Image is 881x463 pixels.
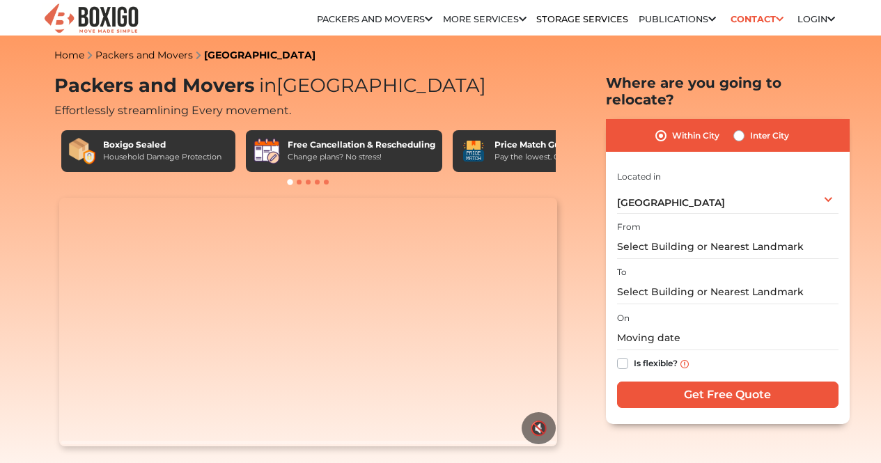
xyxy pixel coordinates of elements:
[617,382,839,408] input: Get Free Quote
[288,151,435,163] div: Change plans? No stress!
[317,14,432,24] a: Packers and Movers
[617,312,630,324] label: On
[460,137,488,165] img: Price Match Guarantee
[680,360,689,368] img: info
[617,171,661,183] label: Located in
[606,74,850,108] h2: Where are you going to relocate?
[103,151,221,163] div: Household Damage Protection
[634,355,678,370] label: Is flexible?
[443,14,527,24] a: More services
[54,104,291,117] span: Effortlessly streamlining Every movement.
[639,14,716,24] a: Publications
[103,139,221,151] div: Boxigo Sealed
[522,412,556,444] button: 🔇
[617,280,839,304] input: Select Building or Nearest Landmark
[95,49,193,61] a: Packers and Movers
[54,74,563,97] h1: Packers and Movers
[617,266,627,278] label: To
[750,127,789,144] label: Inter City
[617,235,839,259] input: Select Building or Nearest Landmark
[42,2,140,36] img: Boxigo
[617,326,839,350] input: Moving date
[253,137,281,165] img: Free Cancellation & Rescheduling
[288,139,435,151] div: Free Cancellation & Rescheduling
[672,127,719,144] label: Within City
[54,49,84,61] a: Home
[726,8,788,30] a: Contact
[59,198,557,447] video: Your browser does not support the video tag.
[259,74,276,97] span: in
[797,14,835,24] a: Login
[617,196,725,209] span: [GEOGRAPHIC_DATA]
[536,14,628,24] a: Storage Services
[254,74,486,97] span: [GEOGRAPHIC_DATA]
[494,139,600,151] div: Price Match Guarantee
[68,137,96,165] img: Boxigo Sealed
[617,221,641,233] label: From
[494,151,600,163] div: Pay the lowest. Guaranteed!
[204,49,315,61] a: [GEOGRAPHIC_DATA]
